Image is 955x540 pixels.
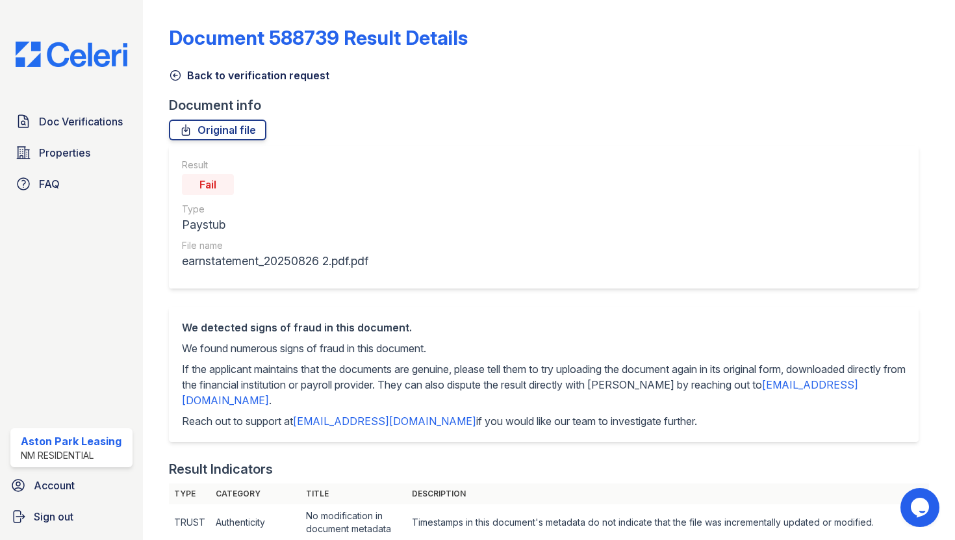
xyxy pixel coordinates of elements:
[10,140,133,166] a: Properties
[182,361,906,408] p: If the applicant maintains that the documents are genuine, please tell them to try uploading the ...
[301,483,407,504] th: Title
[10,171,133,197] a: FAQ
[182,413,906,429] p: Reach out to support at if you would like our team to investigate further.
[5,504,138,530] a: Sign out
[407,483,929,504] th: Description
[900,488,942,527] iframe: chat widget
[269,394,272,407] span: .
[182,341,906,356] p: We found numerous signs of fraud in this document.
[293,415,476,428] a: [EMAIL_ADDRESS][DOMAIN_NAME]
[10,109,133,135] a: Doc Verifications
[210,483,301,504] th: Category
[182,252,368,270] div: earnstatement_20250826 2.pdf.pdf
[169,460,273,478] div: Result Indicators
[34,478,75,493] span: Account
[34,509,73,524] span: Sign out
[182,159,368,172] div: Result
[169,96,929,114] div: Document info
[182,203,368,216] div: Type
[169,483,210,504] th: Type
[21,449,121,462] div: NM Residential
[169,120,266,140] a: Original file
[182,216,368,234] div: Paystub
[182,239,368,252] div: File name
[39,176,60,192] span: FAQ
[5,472,138,498] a: Account
[5,42,138,67] img: CE_Logo_Blue-a8612792a0a2168367f1c8372b55b34899dd931a85d93a1a3d3e32e68fde9ad4.png
[39,114,123,129] span: Doc Verifications
[182,174,234,195] div: Fail
[169,26,468,49] a: Document 588739 Result Details
[21,433,121,449] div: Aston Park Leasing
[182,320,906,335] div: We detected signs of fraud in this document.
[39,145,90,161] span: Properties
[169,68,329,83] a: Back to verification request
